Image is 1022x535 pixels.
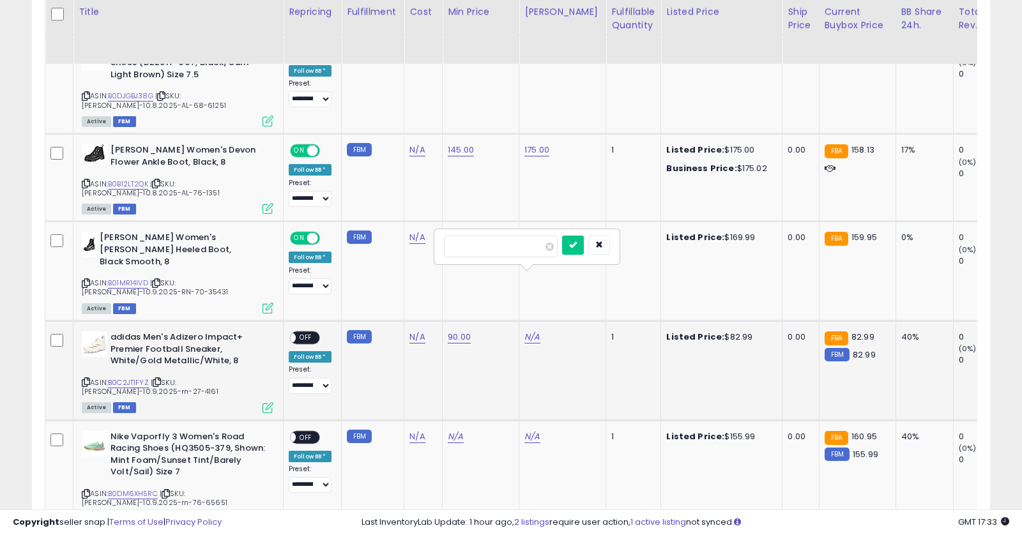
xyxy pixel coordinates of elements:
div: 1 [611,431,651,442]
span: OFF [296,333,316,343]
small: FBM [347,230,372,244]
span: OFF [318,146,339,156]
div: 0% [901,232,943,243]
a: Terms of Use [109,516,164,528]
a: N/A [524,430,540,443]
small: FBA [825,331,848,345]
div: ASIN: [82,144,273,213]
small: FBA [825,431,848,445]
div: Preset: [289,179,332,207]
a: B01MR14IVD [108,278,148,289]
a: N/A [409,430,425,443]
div: $155.99 [666,431,772,442]
span: 158.13 [851,144,874,156]
span: 2025-10-10 17:33 GMT [958,516,1009,528]
a: Privacy Policy [165,516,222,528]
span: ON [291,233,307,244]
div: Current Buybox Price [825,5,890,32]
b: adidas Men's Adizero Impact+ Premier Football Sneaker, White/Gold Metallic/White, 8 [111,331,266,370]
span: FBM [113,204,136,215]
div: $169.99 [666,232,772,243]
div: 0 [959,168,1011,179]
b: Listed Price: [666,430,724,442]
div: Follow BB * [289,351,332,363]
small: FBM [347,330,372,343]
div: Ship Price [788,5,813,32]
div: Listed Price [666,5,777,19]
b: Nike Vaporfly 3 Women's Road Racing Shoes (HQ3505-379, Shown: Mint Foam/Sunset Tint/Barely Volt/S... [111,431,266,481]
div: Fulfillment [347,5,399,19]
a: N/A [409,331,425,343]
div: 0 [959,331,1011,343]
a: B0DJGBJ38G [108,91,153,102]
div: ASIN: [82,232,273,312]
b: [PERSON_NAME] Women's Devon Flower Ankle Boot, Black, 8 [111,144,266,171]
div: Fulfillable Quantity [611,5,655,32]
b: [PERSON_NAME] Women's [PERSON_NAME] Heeled Boot, Black Smooth, 8 [100,232,255,271]
small: (0%) [959,443,977,453]
div: Preset: [289,266,332,295]
div: 0.00 [788,431,809,442]
b: Nike Metcon 9 Men's Workout Shoes (DZ2617-007, Black/Gum Light Brown) Size 7.5 [111,45,266,84]
div: 0 [959,354,1011,366]
b: Listed Price: [666,144,724,156]
div: Title [79,5,278,19]
span: | SKU: [PERSON_NAME]-10.9.2025-RN-70-35431 [82,278,228,297]
span: All listings currently available for purchase on Amazon [82,402,111,413]
div: 0 [959,232,1011,243]
small: (0%) [959,157,977,167]
div: Preset: [289,79,332,108]
span: 160.95 [851,430,877,442]
small: FBA [825,232,848,246]
div: Total Rev. [959,5,1005,32]
img: 31hEi0LLc8L._SL40_.jpg [82,431,107,456]
div: 40% [901,431,943,442]
div: 0 [959,144,1011,156]
div: 0.00 [788,331,809,343]
div: 0 [959,255,1011,267]
span: | SKU: [PERSON_NAME]-10.8.2025-AL-76-1351 [82,179,220,198]
div: [PERSON_NAME] [524,5,600,19]
div: 0.00 [788,144,809,156]
div: Follow BB * [289,65,332,77]
a: N/A [524,331,540,343]
span: FBM [113,402,136,413]
a: N/A [409,231,425,244]
img: 31DrNT+ULdL._SL40_.jpg [82,331,107,357]
span: All listings currently available for purchase on Amazon [82,116,111,127]
a: 2 listings [514,516,549,528]
a: N/A [409,144,425,156]
span: 82.99 [851,331,874,343]
span: ON [291,146,307,156]
div: 1 [611,331,651,343]
small: FBM [825,348,850,361]
span: All listings currently available for purchase on Amazon [82,303,111,314]
b: Listed Price: [666,231,724,243]
div: seller snap | | [13,516,222,529]
span: FBM [113,116,136,127]
a: B0B12LT2QK [108,179,148,190]
div: Preset: [289,465,332,494]
div: 40% [901,331,943,343]
a: N/A [448,430,463,443]
span: 159.95 [851,231,877,243]
small: FBA [825,144,848,158]
div: 1 [611,232,651,243]
div: Follow BB * [289,451,332,462]
div: Min Price [448,5,514,19]
div: 1 [611,144,651,156]
img: 41EmuFqAI-L._SL40_.jpg [82,144,107,162]
div: $82.99 [666,331,772,343]
span: 155.99 [853,448,878,460]
strong: Copyright [13,516,59,528]
small: (0%) [959,343,977,354]
span: All listings currently available for purchase on Amazon [82,204,111,215]
a: 175.00 [524,144,549,156]
span: | SKU: [PERSON_NAME]-10.8.2025-AL-68-61251 [82,91,226,110]
small: FBM [825,448,850,461]
small: FBM [347,143,372,156]
span: OFF [296,432,316,442]
small: (0%) [959,57,977,68]
div: Last InventoryLab Update: 1 hour ago, require user action, not synced. [362,516,1009,529]
a: 145.00 [448,144,474,156]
